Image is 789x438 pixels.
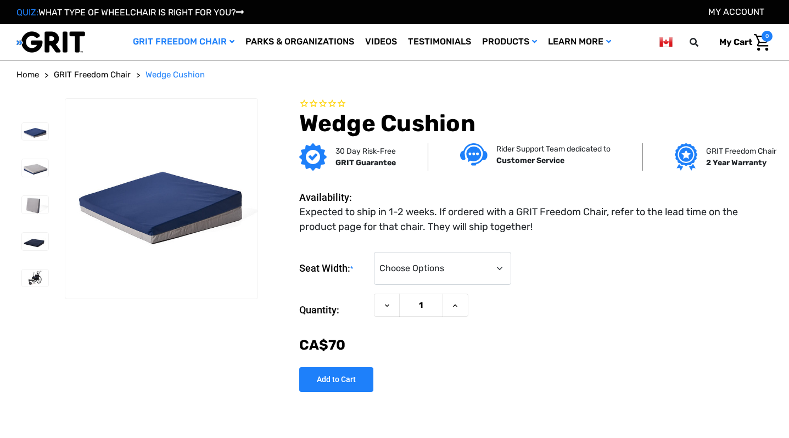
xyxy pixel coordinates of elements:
[240,24,360,60] a: Parks & Organizations
[754,34,770,51] img: Cart
[54,70,131,80] span: GRIT Freedom Chair
[16,7,244,18] a: QUIZ:WHAT TYPE OF WHEELCHAIR IS RIGHT FOR YOU?
[22,159,48,177] img: GRIT Wedge Cushion: foam wheelchair cushion for positioning and comfort shown in 18/"20 width wit...
[542,24,617,60] a: Learn More
[127,24,240,60] a: GRIT Freedom Chair
[708,7,764,17] a: Account
[335,158,396,167] strong: GRIT Guarantee
[762,31,773,42] span: 0
[22,123,48,141] img: GRIT Wedge Cushion: foam wheelchair cushion for positioning and comfort shown in 18/"20 width wit...
[146,69,205,81] a: Wedge Cushion
[496,143,611,155] p: Rider Support Team dedicated to
[719,37,752,47] span: My Cart
[711,31,773,54] a: Cart with 0 items
[299,294,368,327] label: Quantity:
[299,337,345,353] span: CA$‌70
[706,145,776,157] p: GRIT Freedom Chair
[54,69,131,81] a: GRIT Freedom Chair
[299,205,767,234] dd: Expected to ship in 1-2 weeks. If ordered with a GRIT Freedom Chair, refer to the lead time on th...
[146,70,205,80] span: Wedge Cushion
[675,143,697,171] img: Grit freedom
[22,269,48,287] img: GRIT Wedge Cushion: foam wheelchair cushion for positioning and comfort pictured on seat of all-t...
[16,7,38,18] span: QUIZ:
[299,190,368,205] dt: Availability:
[299,367,373,392] input: Add to Cart
[65,134,258,262] img: GRIT Wedge Cushion: foam wheelchair cushion for positioning and comfort shown in 18/"20 width wit...
[335,145,396,157] p: 30 Day Risk-Free
[16,70,39,80] span: Home
[496,156,564,165] strong: Customer Service
[659,35,673,49] img: ca.png
[299,110,773,137] h1: Wedge Cushion
[299,143,327,171] img: GRIT Guarantee
[695,31,711,54] input: Search
[299,252,368,285] label: Seat Width:
[22,233,48,250] img: GRIT Wedge Cushion: foam wheelchair cushion for positioning and comfort shown in 16” width for cl...
[706,158,766,167] strong: 2 Year Warranty
[16,69,39,81] a: Home
[299,98,773,110] span: Rated 0.0 out of 5 stars 0 reviews
[360,24,402,60] a: Videos
[460,143,488,166] img: Customer service
[402,24,477,60] a: Testimonials
[16,31,85,53] img: GRIT All-Terrain Wheelchair and Mobility Equipment
[477,24,542,60] a: Products
[16,69,773,81] nav: Breadcrumb
[22,196,48,214] img: GRIT Wedge Cushion: foam wheelchair cushion pictured standing on end with wedge at bottom and nar...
